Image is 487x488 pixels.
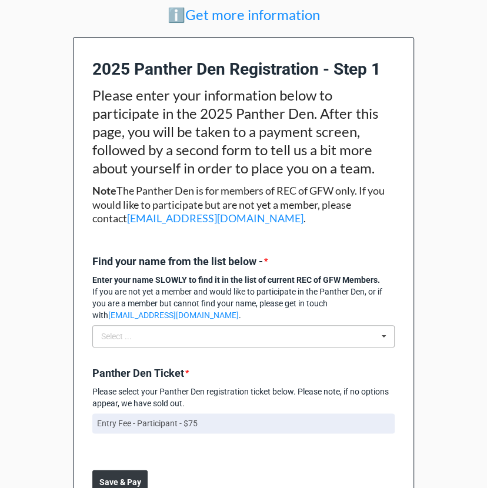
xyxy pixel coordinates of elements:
[92,274,395,321] p: If you are not yet a member and would like to participate in the Panther Den, or if you are a mem...
[92,253,263,270] label: Find your name from the list below -
[92,386,395,409] p: Please select your Panther Den registration ticket below. Please note, if no options appear, we h...
[92,59,381,79] b: 2025 Panther Den Registration - Step 1
[108,310,239,320] a: [EMAIL_ADDRESS][DOMAIN_NAME]
[92,184,116,197] strong: Note
[127,212,303,225] a: [EMAIL_ADDRESS][DOMAIN_NAME]
[92,86,395,177] h2: Please enter your information below to participate in the 2025 Panther Den. After this page, you ...
[98,330,149,343] div: Select ...
[97,417,390,429] p: Entry Fee - Participant - $75
[92,365,184,382] label: Panther Den Ticket
[92,184,395,225] h3: The Panther Den is for members of REC of GFW only. If you would like to participate but are not y...
[185,6,320,23] a: Get more information
[9,6,478,24] h2: ℹ️
[92,275,380,285] strong: Enter your name SLOWLY to find it in the list of current REC of GFW Members.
